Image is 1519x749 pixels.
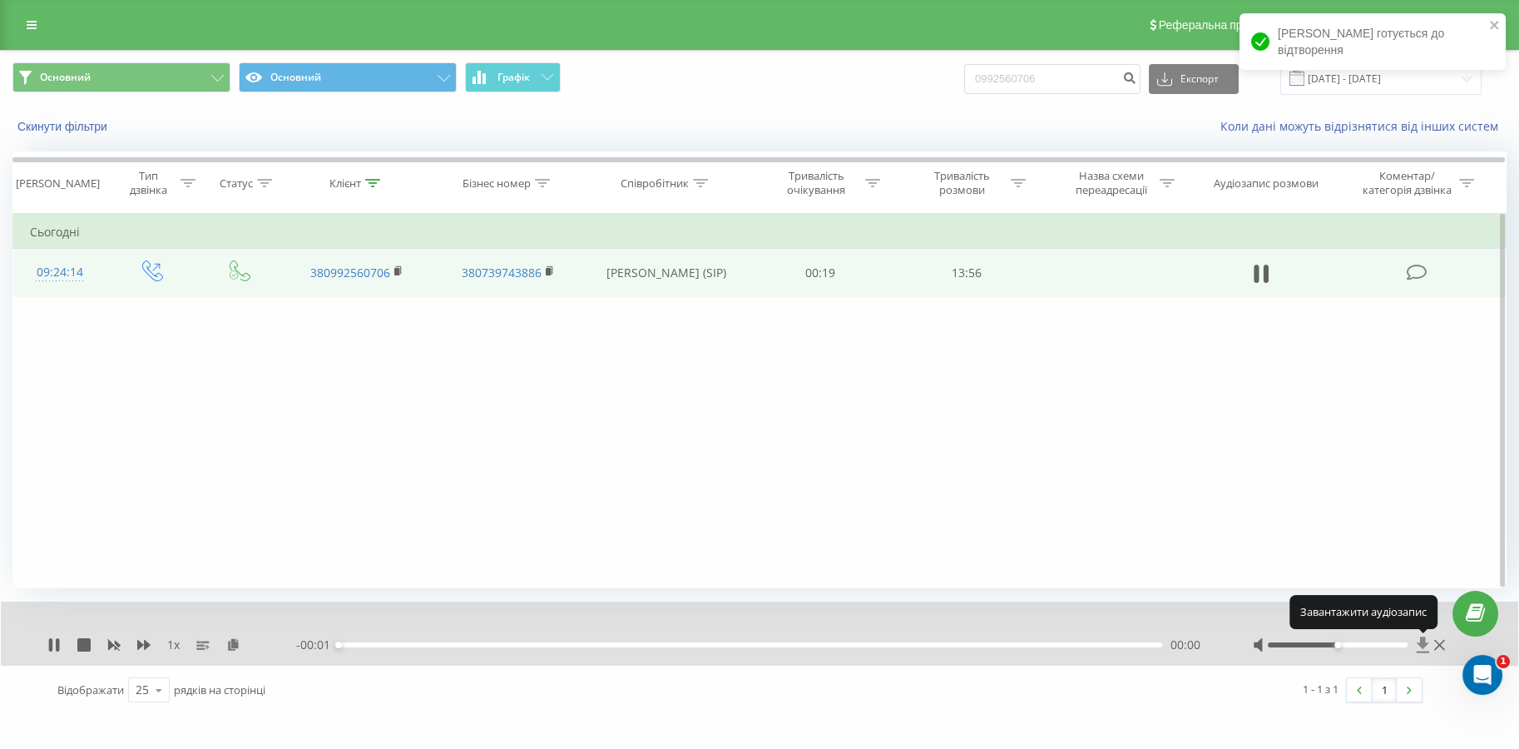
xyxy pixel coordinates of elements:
div: Accessibility label [1334,642,1341,648]
div: Accessibility label [335,642,342,648]
span: Основний [40,71,91,84]
div: Статус [220,176,253,191]
div: 09:24:14 [30,256,90,289]
div: 1 - 1 з 1 [1303,681,1338,697]
div: [PERSON_NAME] готується до відтворення [1239,13,1506,70]
input: Пошук за номером [964,64,1140,94]
span: 1 [1497,655,1510,668]
button: close [1489,18,1501,34]
span: Реферальна програма [1159,18,1281,32]
span: 1 x [167,637,180,653]
td: [PERSON_NAME] (SIP) [584,249,747,297]
div: Завантажити аудіозапис [1289,596,1437,629]
span: 00:00 [1170,637,1200,653]
div: 25 [136,682,149,698]
a: 380739743886 [462,265,542,280]
td: Сьогодні [13,216,1507,249]
td: 00:19 [748,249,893,297]
div: Тип дзвінка [121,169,176,197]
div: Клієнт [329,176,361,191]
a: Коли дані можуть відрізнятися вiд інших систем [1220,118,1507,134]
span: Графік [497,72,530,83]
td: 13:56 [893,249,1039,297]
span: рядків на сторінці [174,682,265,697]
div: Співробітник [621,176,689,191]
div: Назва схеми переадресації [1066,169,1155,197]
div: Коментар/категорія дзвінка [1358,169,1455,197]
button: Основний [12,62,230,92]
button: Основний [239,62,457,92]
div: Аудіозапис розмови [1214,176,1319,191]
button: Експорт [1149,64,1239,94]
div: Тривалість очікування [772,169,861,197]
div: Бізнес номер [463,176,531,191]
button: Графік [465,62,561,92]
a: 380992560706 [310,265,390,280]
a: 1 [1372,678,1397,702]
button: Скинути фільтри [12,119,116,134]
span: - 00:01 [296,637,339,653]
iframe: Intercom live chat [1462,655,1502,695]
div: Тривалість розмови [918,169,1007,197]
span: Відображати [57,682,124,697]
div: [PERSON_NAME] [16,176,100,191]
